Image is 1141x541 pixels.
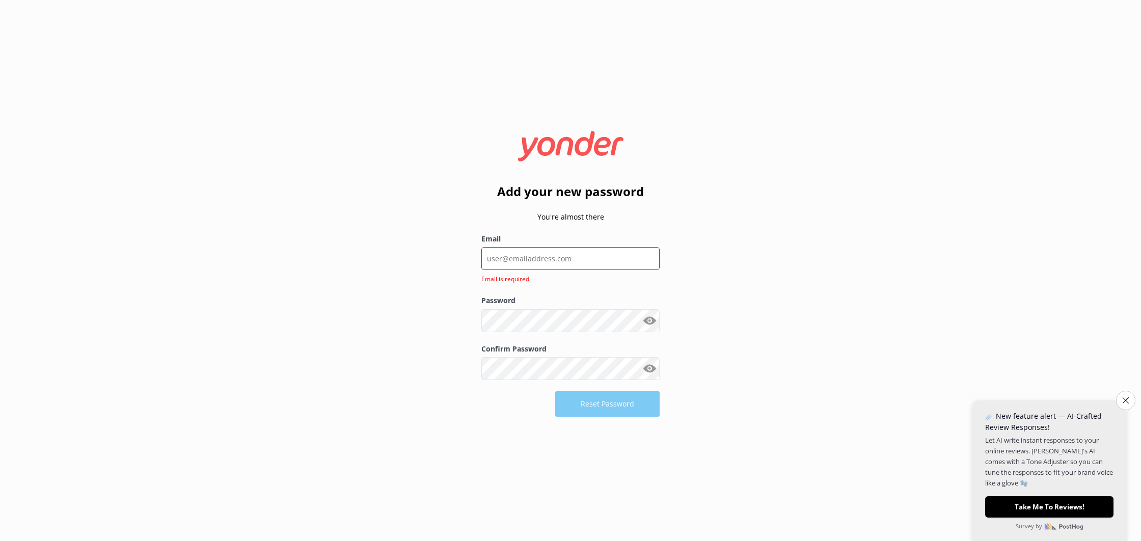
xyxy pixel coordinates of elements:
[481,211,660,223] p: You're almost there
[481,274,654,284] span: Email is required
[481,182,660,201] h2: Add your new password
[481,343,660,355] label: Confirm Password
[481,247,660,270] input: user@emailaddress.com
[639,359,660,379] button: Show password
[481,233,660,245] label: Email
[481,295,660,306] label: Password
[639,310,660,331] button: Show password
